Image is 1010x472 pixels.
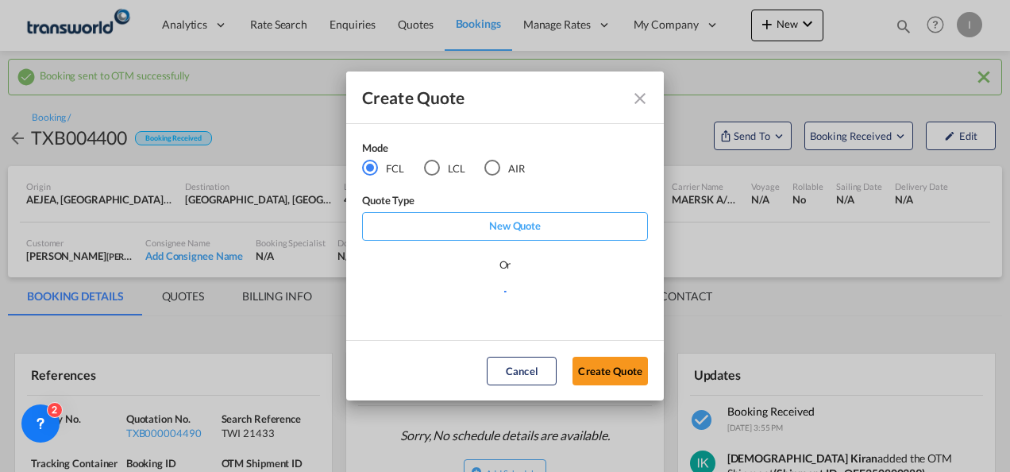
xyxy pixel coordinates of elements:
button: Close dialog [624,83,653,111]
p: New Quote [368,218,642,234]
div: Mode [362,140,545,160]
md-radio-button: FCL [362,160,404,177]
div: Or [499,257,511,273]
md-radio-button: LCL [424,160,465,177]
button: Create Quote [572,357,648,385]
div: Create Quote [362,87,619,107]
md-dialog: Create QuoteModeFCL LCLAIR ... [346,72,664,401]
div: Quote Type [362,192,648,212]
button: Cancel [487,357,557,385]
div: New Quote [362,212,648,241]
md-radio-button: AIR [484,160,525,177]
md-icon: Close dialog [630,89,650,108]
